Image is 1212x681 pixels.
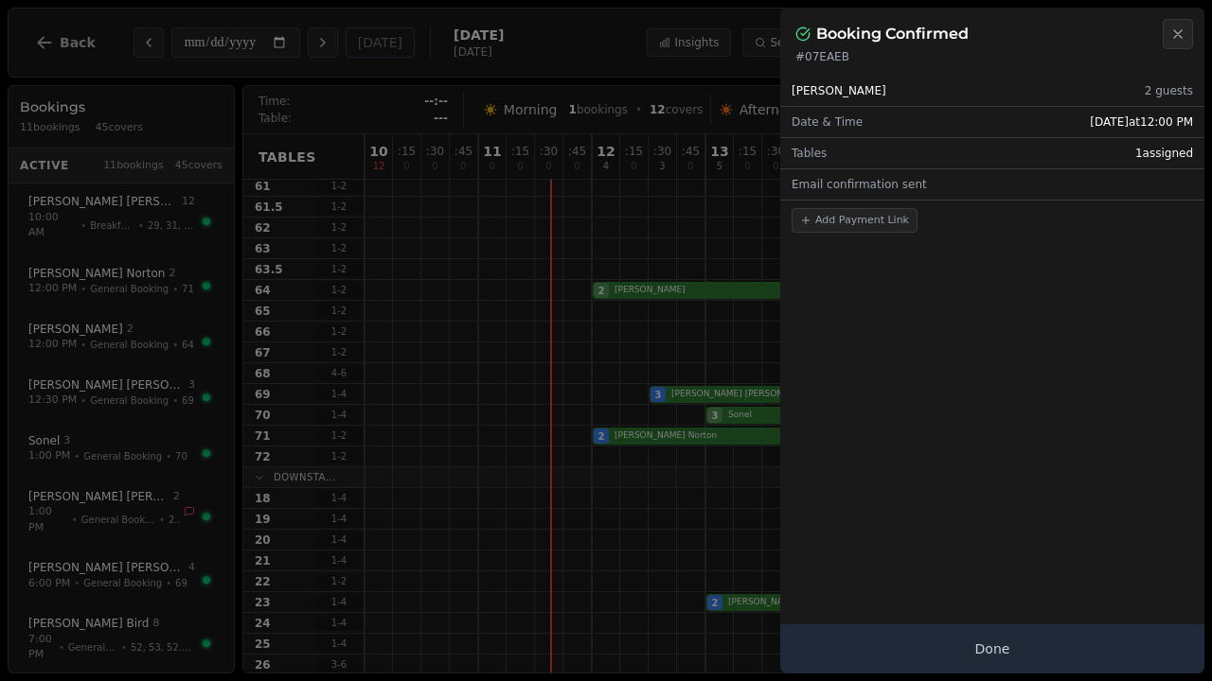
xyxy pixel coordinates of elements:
span: [PERSON_NAME] [792,83,886,98]
h2: Booking Confirmed [816,23,969,45]
button: Done [780,624,1204,673]
span: [DATE] at 12:00 PM [1090,114,1193,130]
span: 2 guests [1145,83,1193,98]
button: Add Payment Link [792,208,918,233]
span: Date & Time [792,114,863,130]
span: Tables [792,146,827,161]
div: Email confirmation sent [780,169,1204,200]
p: # 07EAEB [795,49,1189,64]
span: 1 assigned [1135,146,1193,161]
